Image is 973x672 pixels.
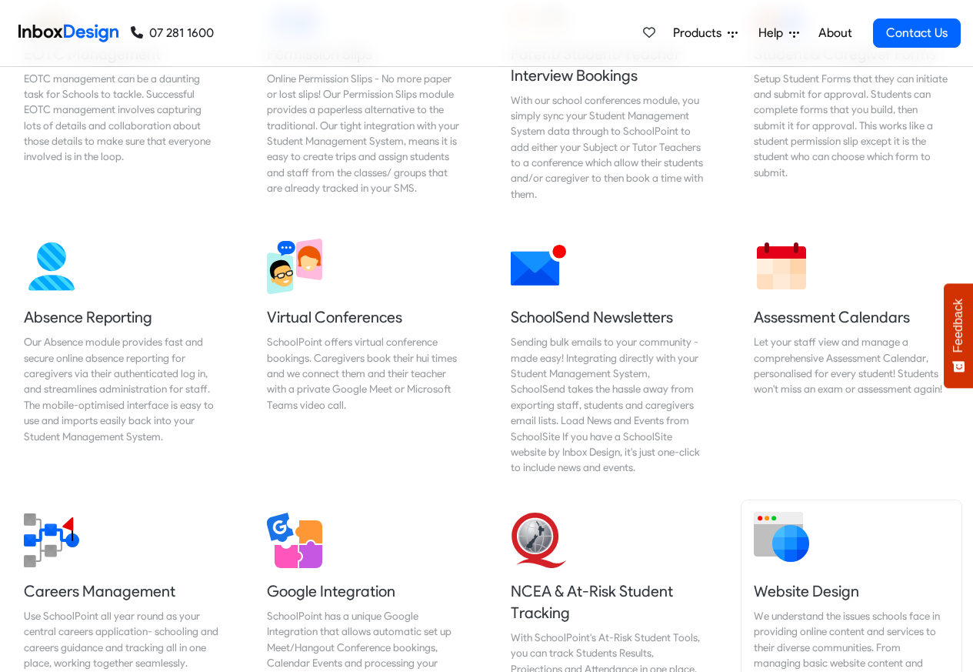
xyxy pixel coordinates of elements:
[24,239,79,294] img: 2022_01_13_icon_absence.svg
[24,580,219,602] h5: Careers Management
[754,580,949,602] h5: Website Design
[754,239,809,294] img: 2022_01_13_icon_calendar.svg
[741,226,961,488] a: Assessment Calendars Let your staff view and manage a comprehensive Assessment Calendar, personal...
[24,513,79,568] img: 2022_01_13_icon_career_management.svg
[12,226,232,488] a: Absence Reporting Our Absence module provides fast and secure online absence reporting for caregi...
[24,306,219,328] h5: Absence Reporting
[511,580,706,624] h5: NCEA & At-Risk Student Tracking
[951,299,965,353] span: Feedback
[267,513,322,568] img: 2022_01_13_icon_google_integration.svg
[944,283,973,388] button: Feedback - Show survey
[267,580,462,602] h5: Google Integration
[667,18,744,48] a: Products
[754,71,949,181] div: Setup Student Forms that they can initiate and submit for approval. Students can complete forms t...
[814,18,856,48] a: About
[24,71,219,165] div: EOTC management can be a daunting task for Schools to tackle. Successful EOTC management involves...
[511,513,566,568] img: 2022_01_13_icon_nzqa.svg
[754,306,949,328] h5: Assessment Calendars
[754,507,809,562] img: 2022_01_12_icon_website.svg
[24,334,219,444] div: Our Absence module provides fast and secure online absence reporting for caregivers via their aut...
[267,306,462,328] h5: Virtual Conferences
[754,334,949,397] div: Let your staff view and manage a comprehensive Assessment Calendar, personalised for every studen...
[511,92,706,202] div: With our school conferences module, you simply sync your Student Management System data through t...
[24,608,219,671] div: Use SchoolPoint all year round as your central careers application- schooling and careers guidanc...
[511,306,706,328] h5: SchoolSend Newsletters
[267,239,322,294] img: 2022_03_30_icon_virtual_conferences.svg
[267,334,462,413] div: SchoolPoint offers virtual conference bookings. Caregivers book their hui times and we connect th...
[673,24,728,42] span: Products
[511,334,706,476] div: Sending bulk emails to your community - made easy! Integrating directly with your Student Managem...
[873,18,961,48] a: Contact Us
[758,24,789,42] span: Help
[255,226,475,488] a: Virtual Conferences SchoolPoint offers virtual conference bookings. Caregivers book their hui tim...
[511,239,566,294] img: 2022_01_12_icon_mail_notification.svg
[752,18,805,48] a: Help
[267,71,462,196] div: Online Permission Slips - No more paper or lost slips! ​Our Permission Slips module provides a pa...
[131,24,214,42] a: 07 281 1600
[498,226,718,488] a: SchoolSend Newsletters Sending bulk emails to your community - made easy! Integrating directly wi...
